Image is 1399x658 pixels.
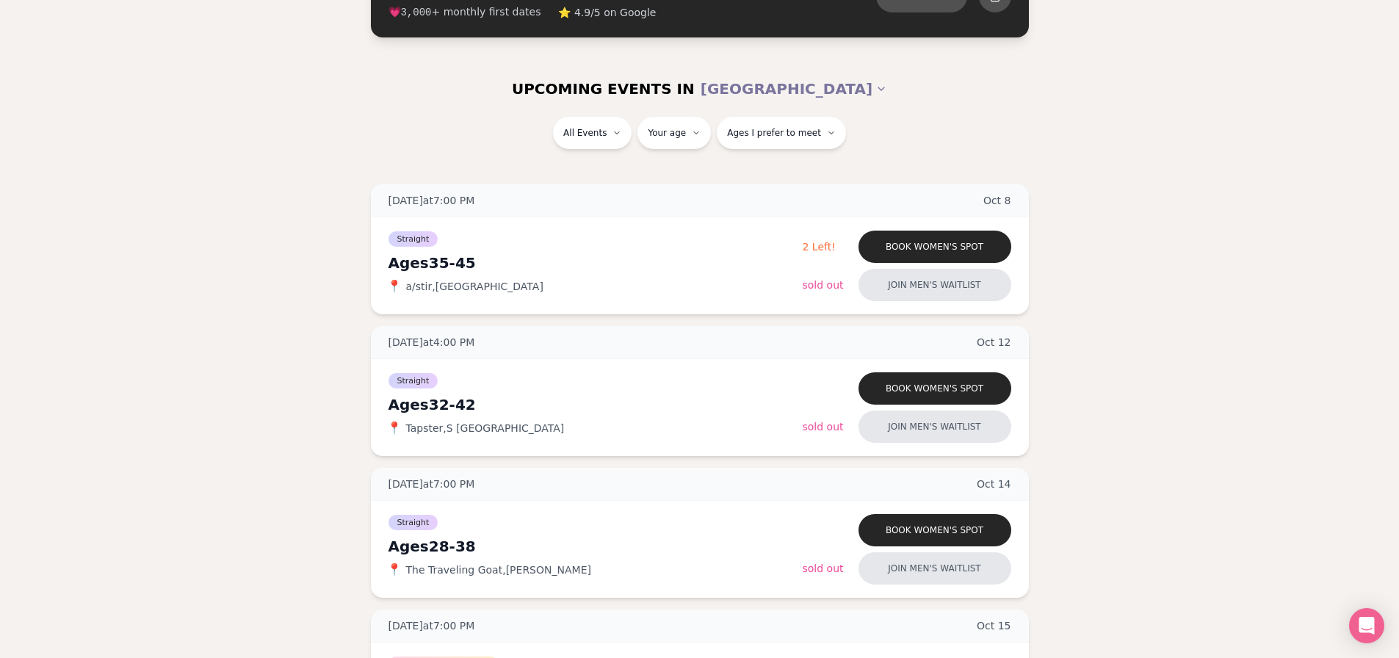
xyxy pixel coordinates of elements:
[406,563,591,577] span: The Traveling Goat , [PERSON_NAME]
[983,193,1011,208] span: Oct 8
[388,422,400,434] span: 📍
[388,335,475,350] span: [DATE] at 4:00 PM
[388,281,400,292] span: 📍
[553,117,632,149] button: All Events
[406,279,543,294] span: a/stir , [GEOGRAPHIC_DATA]
[977,477,1011,491] span: Oct 14
[388,373,438,388] span: Straight
[858,231,1011,263] button: Book women's spot
[803,563,844,574] span: Sold Out
[388,618,475,633] span: [DATE] at 7:00 PM
[406,421,565,435] span: Tapster , S [GEOGRAPHIC_DATA]
[388,477,475,491] span: [DATE] at 7:00 PM
[858,552,1011,585] button: Join men's waitlist
[388,4,541,20] span: 💗 + monthly first dates
[803,279,844,291] span: Sold Out
[858,269,1011,301] button: Join men's waitlist
[388,193,475,208] span: [DATE] at 7:00 PM
[717,117,846,149] button: Ages I prefer to meet
[637,117,711,149] button: Your age
[388,231,438,247] span: Straight
[803,421,844,433] span: Sold Out
[858,514,1011,546] button: Book women's spot
[977,335,1011,350] span: Oct 12
[858,411,1011,443] button: Join men's waitlist
[648,127,686,139] span: Your age
[388,394,803,415] div: Ages 32-42
[558,5,656,20] span: ⭐ 4.9/5 on Google
[512,79,695,99] span: UPCOMING EVENTS IN
[401,7,432,18] span: 3,000
[727,127,821,139] span: Ages I prefer to meet
[563,127,607,139] span: All Events
[858,372,1011,405] button: Book women's spot
[977,618,1011,633] span: Oct 15
[388,564,400,576] span: 📍
[388,253,803,273] div: Ages 35-45
[803,241,836,253] span: 2 Left!
[1349,608,1384,643] div: Open Intercom Messenger
[388,515,438,530] span: Straight
[388,536,803,557] div: Ages 28-38
[701,73,887,105] button: [GEOGRAPHIC_DATA]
